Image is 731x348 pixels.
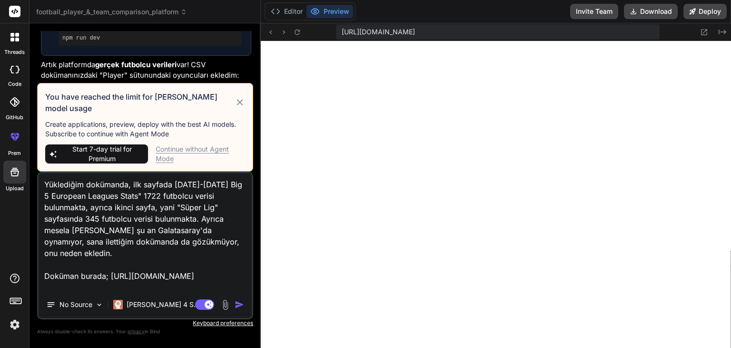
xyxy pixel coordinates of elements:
[570,4,618,19] button: Invite Team
[127,300,198,309] p: [PERSON_NAME] 4 S..
[156,144,245,164] div: Continue without Agent Mode
[95,301,103,309] img: Pick Models
[113,300,123,309] img: Claude 4 Sonnet
[6,113,23,122] label: GitHub
[60,144,144,164] span: Start 7-day trial for Premium
[267,5,306,18] button: Editor
[62,34,237,42] pre: npm run dev
[683,4,727,19] button: Deploy
[220,299,231,310] img: attachment
[39,173,252,291] textarea: Yüklediğim dokümanda, ilk sayfada [DATE]-[DATE] Big 5 European Leagues Stats" 1722 futbolcu veris...
[37,327,253,336] p: Always double-check its answers. Your in Bind
[7,317,23,333] img: settings
[95,60,177,69] strong: gerçek futbolcu verileri
[342,27,415,37] span: [URL][DOMAIN_NAME]
[624,4,678,19] button: Download
[6,184,24,193] label: Upload
[45,144,148,164] button: Start 7-day trial for Premium
[41,60,251,81] p: Artık platformda var! CSV dokümanınızdaki "Player" sütunundaki oyuncuları ekledim:
[4,48,25,56] label: threads
[261,41,731,348] iframe: Preview
[59,300,92,309] p: No Source
[36,7,187,17] span: football_player_&_team_comparison_platform
[306,5,353,18] button: Preview
[128,328,145,334] span: privacy
[45,120,245,139] p: Create applications, preview, deploy with the best AI models. Subscribe to continue with Agent Mode
[8,149,21,157] label: prem
[8,80,21,88] label: code
[45,91,235,114] h3: You have reached the limit for [PERSON_NAME] model usage
[235,300,244,309] img: icon
[37,319,253,327] p: Keyboard preferences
